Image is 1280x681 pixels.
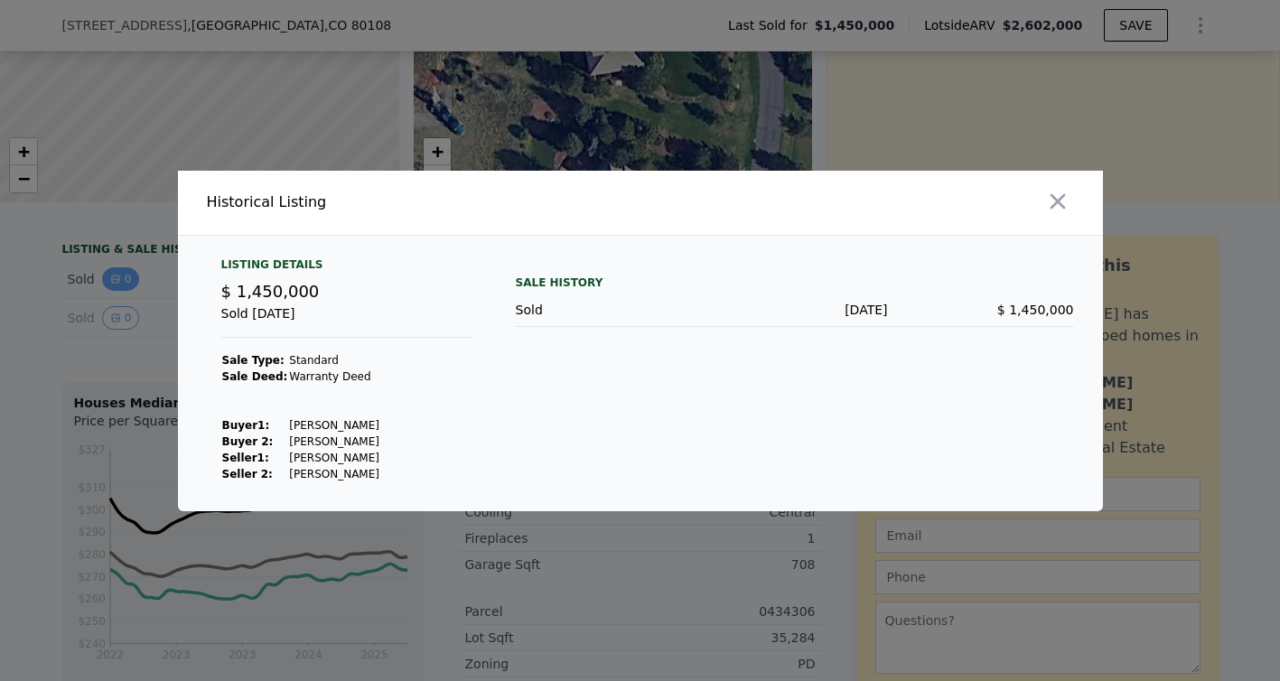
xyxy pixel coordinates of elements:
div: Historical Listing [207,191,633,213]
strong: Buyer 2: [222,435,274,448]
td: [PERSON_NAME] [288,466,380,482]
div: Listing Details [221,257,472,279]
strong: Sale Deed: [222,370,288,383]
td: Standard [288,352,380,368]
span: $ 1,450,000 [221,282,320,301]
strong: Buyer 1 : [222,419,270,432]
td: [PERSON_NAME] [288,434,380,450]
div: [DATE] [702,301,888,319]
div: Sale History [516,272,1074,294]
td: [PERSON_NAME] [288,417,380,434]
td: [PERSON_NAME] [288,450,380,466]
strong: Seller 2: [222,468,273,480]
strong: Sale Type: [222,354,285,367]
span: $ 1,450,000 [997,303,1074,317]
td: Warranty Deed [288,368,380,385]
strong: Seller 1 : [222,452,269,464]
div: Sold [DATE] [221,304,472,338]
div: Sold [516,301,702,319]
